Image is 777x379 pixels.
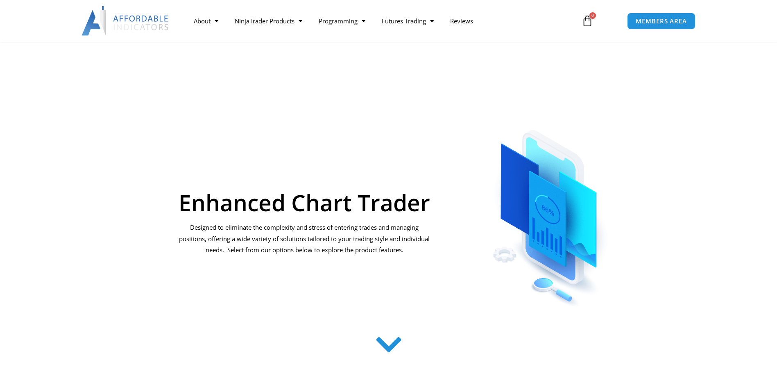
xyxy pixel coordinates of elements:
a: MEMBERS AREA [627,13,695,30]
img: ChartTrader | Affordable Indicators – NinjaTrader [466,110,634,310]
a: Programming [310,11,374,30]
a: About [186,11,227,30]
span: MEMBERS AREA [636,18,687,24]
p: Designed to eliminate the complexity and stress of entering trades and managing positions, offeri... [178,222,431,256]
a: Reviews [442,11,481,30]
a: 0 [569,9,605,33]
a: NinjaTrader Products [227,11,310,30]
a: Futures Trading [374,11,442,30]
img: LogoAI | Affordable Indicators – NinjaTrader [82,6,170,36]
nav: Menu [186,11,572,30]
span: 0 [589,12,596,19]
h1: Enhanced Chart Trader [178,191,431,214]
